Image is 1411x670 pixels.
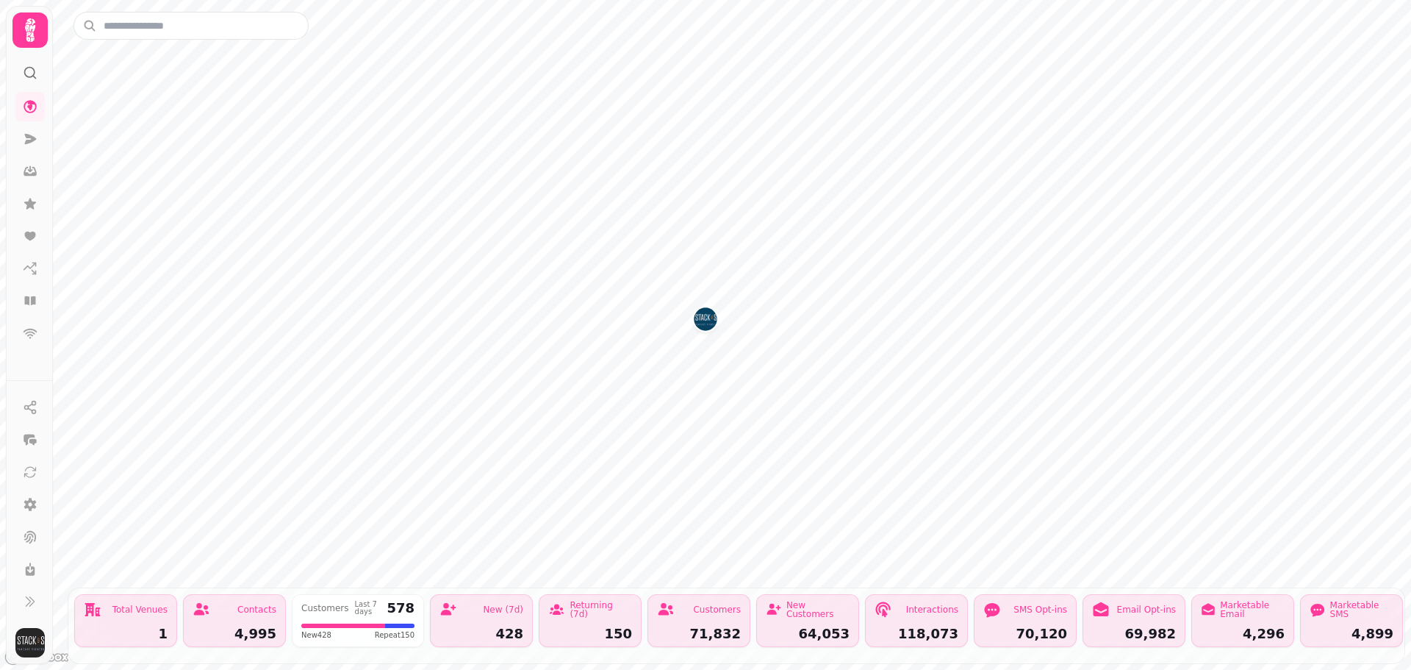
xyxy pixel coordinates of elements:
[237,605,276,614] div: Contacts
[1117,605,1176,614] div: Email Opt-ins
[657,627,741,641] div: 71,832
[694,307,717,335] div: Map marker
[875,627,958,641] div: 118,073
[193,627,276,641] div: 4,995
[483,605,523,614] div: New (7d)
[301,604,349,613] div: Customers
[570,601,632,619] div: Returning (7d)
[1013,605,1067,614] div: SMS Opt-ins
[548,627,632,641] div: 150
[906,605,958,614] div: Interactions
[387,602,414,615] div: 578
[355,601,381,616] div: Last 7 days
[4,649,69,666] a: Mapbox logo
[112,605,168,614] div: Total Venues
[439,627,523,641] div: 428
[15,628,45,657] img: User avatar
[1330,601,1393,619] div: Marketable SMS
[84,627,168,641] div: 1
[766,627,850,641] div: 64,053
[375,630,414,641] span: Repeat 150
[693,605,741,614] div: Customers
[12,628,48,657] button: User avatar
[786,601,850,619] div: New Customers
[301,630,331,641] span: New 428
[1220,601,1285,619] div: Marketable Email
[1310,627,1393,641] div: 4,899
[1201,627,1285,641] div: 4,296
[694,307,717,331] button: West George St
[983,627,1067,641] div: 70,120
[1092,627,1176,641] div: 69,982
